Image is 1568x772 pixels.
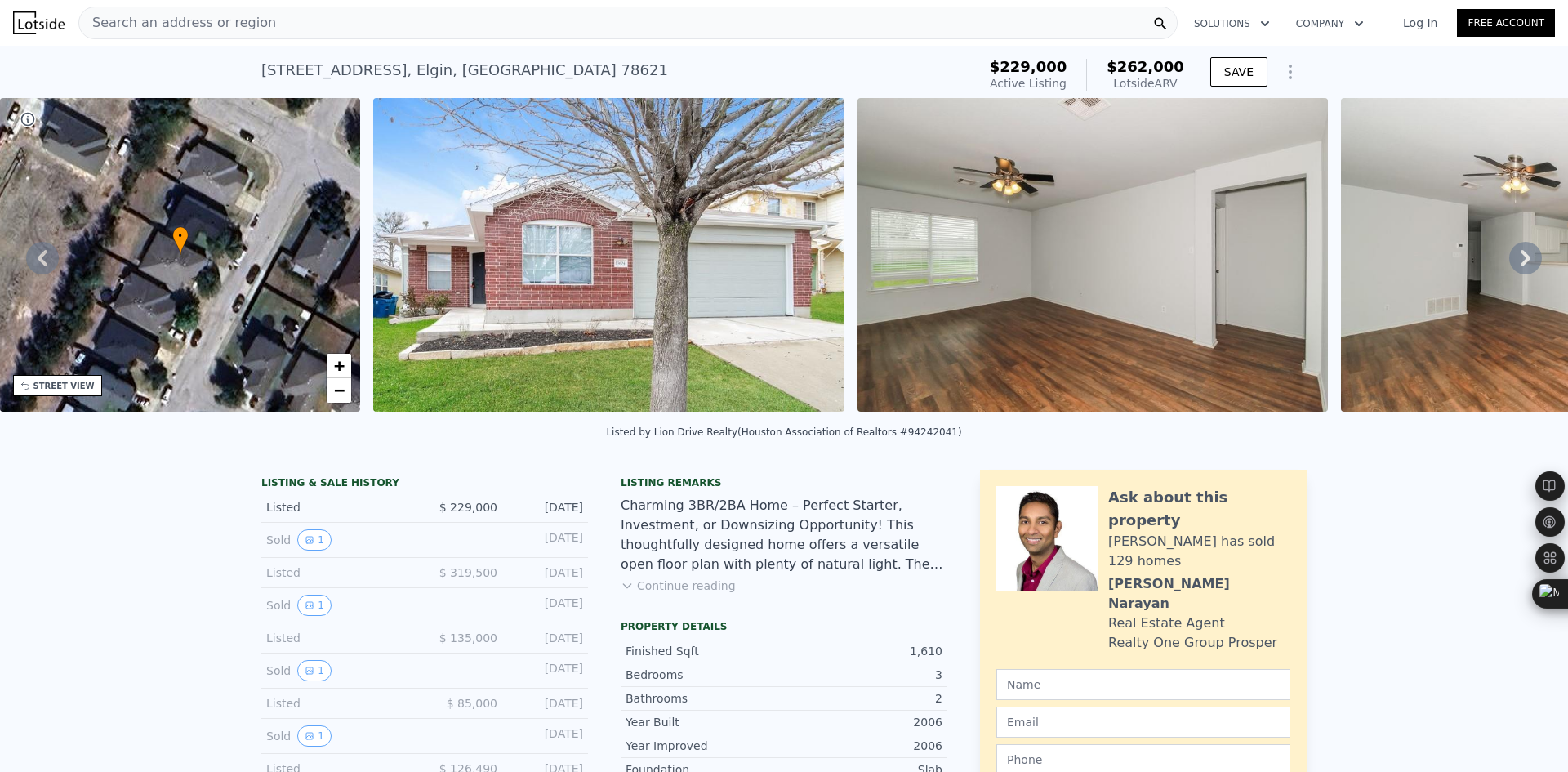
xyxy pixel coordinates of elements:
a: Zoom in [327,354,351,378]
div: Listed [266,564,412,581]
div: Listed [266,695,412,712]
div: Year Improved [626,738,784,754]
input: Email [996,707,1290,738]
div: Charming 3BR/2BA Home – Perfect Starter, Investment, or Downsizing Opportunity! This thoughtfully... [621,496,947,574]
button: Company [1283,9,1377,38]
button: View historical data [297,595,332,616]
div: [PERSON_NAME] has sold 129 homes [1108,532,1290,571]
div: Bedrooms [626,667,784,683]
div: Listed [266,630,412,646]
div: [DATE] [510,725,583,747]
div: Sold [266,660,412,681]
div: Sold [266,529,412,551]
button: View historical data [297,529,332,551]
img: Sale: 169713281 Parcel: 100392292 [373,98,844,412]
span: $229,000 [990,58,1067,75]
div: Real Estate Agent [1108,614,1225,633]
a: Log In [1383,15,1457,31]
div: STREET VIEW [33,380,95,392]
div: 1,610 [784,643,942,659]
div: Sold [266,725,412,747]
div: Listed [266,499,412,515]
div: • [172,226,189,255]
div: 2 [784,690,942,707]
button: Solutions [1181,9,1283,38]
span: $ 319,500 [439,566,497,579]
div: Finished Sqft [626,643,784,659]
span: + [334,355,345,376]
span: $ 85,000 [447,697,497,710]
span: Search an address or region [79,13,276,33]
button: SAVE [1210,57,1267,87]
div: 2006 [784,714,942,730]
div: Bathrooms [626,690,784,707]
div: [DATE] [510,595,583,616]
div: Realty One Group Prosper [1108,633,1277,653]
div: Sold [266,595,412,616]
div: [DATE] [510,499,583,515]
a: Free Account [1457,9,1555,37]
div: Year Built [626,714,784,730]
div: Property details [621,620,947,633]
a: Zoom out [327,378,351,403]
div: 2006 [784,738,942,754]
div: [DATE] [510,630,583,646]
div: [STREET_ADDRESS] , Elgin , [GEOGRAPHIC_DATA] 78621 [261,59,668,82]
span: $262,000 [1107,58,1184,75]
div: 3 [784,667,942,683]
div: [PERSON_NAME] Narayan [1108,574,1290,614]
div: LISTING & SALE HISTORY [261,476,588,493]
span: − [334,380,345,400]
div: [DATE] [510,529,583,551]
div: [DATE] [510,564,583,581]
button: View historical data [297,660,332,681]
span: $ 229,000 [439,501,497,514]
div: Lotside ARV [1107,75,1184,91]
button: Show Options [1274,56,1307,88]
span: $ 135,000 [439,631,497,645]
img: Sale: 169713281 Parcel: 100392292 [857,98,1328,412]
div: Listed by Lion Drive Realty (Houston Association of Realtors #94242041) [606,426,961,438]
div: Listing remarks [621,476,947,489]
img: Lotside [13,11,65,34]
button: Continue reading [621,578,736,594]
span: • [172,229,189,243]
button: View historical data [297,725,332,747]
input: Name [996,669,1290,700]
div: Ask about this property [1108,486,1290,532]
div: [DATE] [510,660,583,681]
div: [DATE] [510,695,583,712]
span: Active Listing [990,77,1067,90]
